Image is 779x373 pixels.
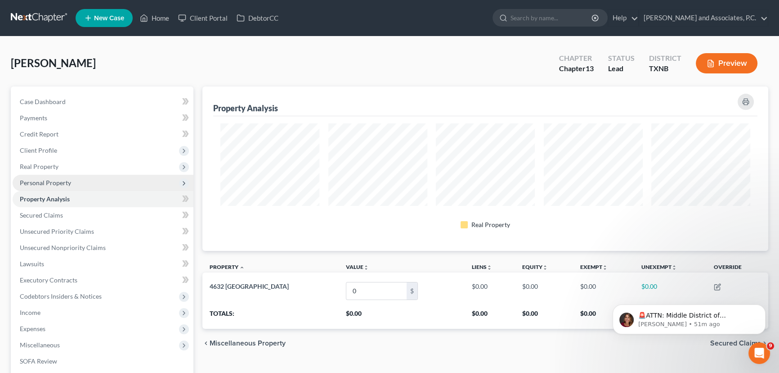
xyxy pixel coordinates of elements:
i: chevron_left [202,340,210,347]
iframe: Intercom live chat [748,342,770,364]
button: Preview [696,53,757,73]
div: Real Property [471,220,510,229]
div: Chapter [559,64,594,74]
div: Chapter [559,53,594,64]
td: $0.00 [515,278,573,304]
a: Liensunfold_more [471,264,492,270]
iframe: Intercom notifications message [599,286,779,349]
a: Case Dashboard [13,94,193,110]
i: unfold_more [671,265,676,270]
button: chevron_left Miscellaneous Property [202,340,286,347]
i: unfold_more [363,265,369,270]
span: Payments [20,114,47,122]
a: SOFA Review [13,353,193,369]
a: Home [135,10,174,26]
a: Help [608,10,638,26]
input: 0.00 [346,282,407,300]
a: [PERSON_NAME] and Associates, P.C. [639,10,768,26]
span: Miscellaneous Property [210,340,286,347]
a: Valueunfold_more [346,264,369,270]
a: Lawsuits [13,256,193,272]
a: Client Portal [174,10,232,26]
a: Exemptunfold_more [580,264,608,270]
span: New Case [94,15,124,22]
a: Executory Contracts [13,272,193,288]
div: Lead [608,64,635,74]
span: 13 [586,64,594,73]
span: 4632 [GEOGRAPHIC_DATA] [210,282,289,290]
span: Unsecured Nonpriority Claims [20,244,106,251]
span: Real Property [20,163,58,170]
a: Equityunfold_more [522,264,548,270]
span: Unsecured Priority Claims [20,227,94,235]
input: Search by name... [510,9,593,26]
span: SOFA Review [20,357,57,365]
a: Payments [13,110,193,126]
a: Property expand_less [210,264,245,270]
div: District [649,53,681,64]
span: Property Analysis [20,195,70,203]
span: [PERSON_NAME] [11,56,96,69]
a: Unexemptunfold_more [641,264,676,270]
span: Lawsuits [20,260,44,268]
div: TXNB [649,64,681,74]
th: $0.00 [464,304,515,329]
span: Personal Property [20,179,71,186]
td: $0.00 [464,278,515,304]
a: Property Analysis [13,191,193,207]
th: $0.00 [515,304,573,329]
i: unfold_more [602,265,608,270]
th: Override [707,258,768,278]
span: Miscellaneous [20,341,60,349]
span: Secured Claims [20,211,63,219]
a: Unsecured Nonpriority Claims [13,240,193,256]
a: Secured Claims [13,207,193,223]
span: Client Profile [20,146,57,154]
div: Status [608,53,635,64]
div: $ [407,282,417,300]
span: Executory Contracts [20,276,77,284]
th: Totals: [202,304,339,329]
span: Case Dashboard [20,98,66,105]
td: $0.00 [573,278,634,304]
i: unfold_more [542,265,548,270]
i: expand_less [239,265,245,270]
span: Credit Report [20,130,58,138]
span: Codebtors Insiders & Notices [20,292,102,300]
th: $0.00 [339,304,465,329]
i: unfold_more [486,265,492,270]
span: Expenses [20,325,45,332]
a: Unsecured Priority Claims [13,223,193,240]
td: $0.00 [634,278,707,304]
a: Credit Report [13,126,193,142]
th: $0.00 [573,304,634,329]
div: Property Analysis [213,103,278,114]
span: Income [20,309,40,316]
span: 9 [767,342,774,350]
a: DebtorCC [232,10,283,26]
